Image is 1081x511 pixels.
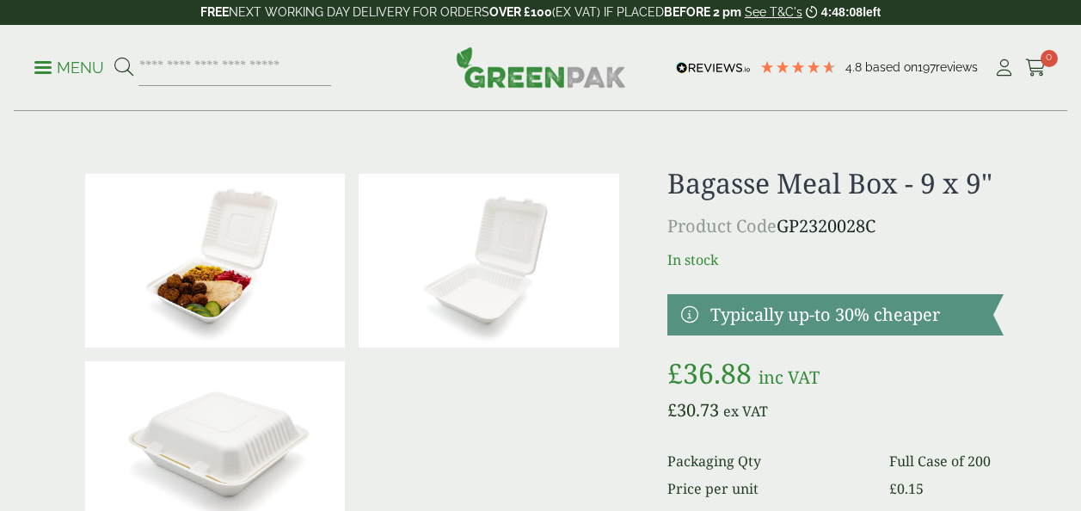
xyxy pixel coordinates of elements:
p: In stock [667,249,1004,270]
i: Cart [1025,59,1047,77]
bdi: 36.88 [667,354,752,391]
strong: BEFORE 2 pm [664,5,741,19]
div: 4.79 Stars [759,59,837,75]
dt: Packaging Qty [667,451,869,471]
span: £ [667,354,683,391]
strong: FREE [200,5,229,19]
img: GreenPak Supplies [456,46,626,88]
span: £ [889,479,897,498]
bdi: 30.73 [667,398,719,422]
i: My Account [993,59,1015,77]
h1: Bagasse Meal Box - 9 x 9" [667,167,1004,200]
span: 4.8 [845,60,865,74]
span: 0 [1041,50,1058,67]
span: reviews [936,60,978,74]
p: Menu [34,58,104,78]
span: 197 [918,60,936,74]
span: inc VAT [759,366,820,389]
span: Based on [865,60,918,74]
a: 0 [1025,55,1047,81]
span: 4:48:08 [821,5,863,19]
img: 2320028C Bagasse Meal Box 9x9 Inch Open [359,174,619,348]
dt: Price per unit [667,478,869,499]
img: Bagasse Meal Box 9 X 9 Inch With Food [85,174,346,348]
span: £ [667,398,677,422]
strong: OVER £100 [489,5,552,19]
a: See T&C's [745,5,802,19]
dd: Full Case of 200 [889,451,1003,471]
img: REVIEWS.io [676,62,751,74]
span: Product Code [667,214,777,237]
bdi: 0.15 [889,479,924,498]
span: ex VAT [723,402,768,421]
span: left [863,5,881,19]
p: GP2320028C [667,213,1004,239]
a: Menu [34,58,104,75]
